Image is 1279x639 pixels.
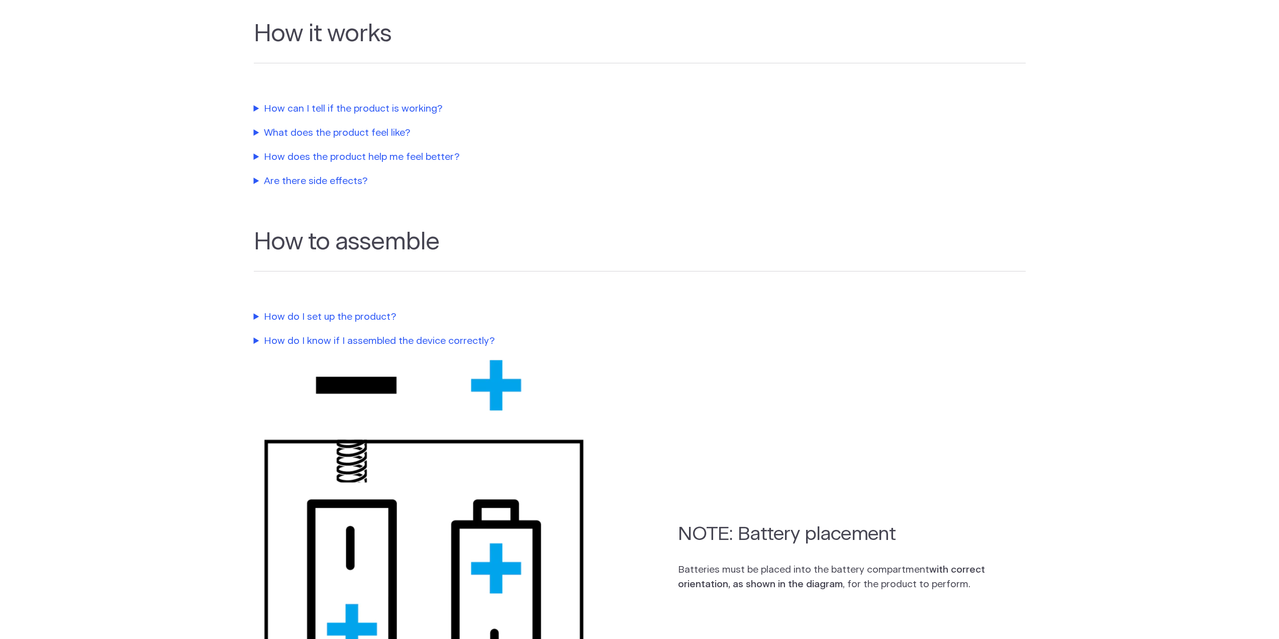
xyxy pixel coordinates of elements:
[678,563,987,592] p: Batteries must be placed into the battery compartment , for the product to perform.
[254,228,1026,271] h2: How to assemble
[254,126,711,141] summary: What does the product feel like?
[254,150,711,165] summary: How does the product help me feel better?
[254,102,711,117] summary: How can I tell if the product is working?
[254,174,711,189] summary: Are there side effects?
[254,334,711,349] summary: How do I know if I assembled the device correctly?
[254,310,711,325] summary: How do I set up the product?
[678,521,987,547] h2: NOTE: Battery placement
[254,20,1026,63] h2: How it works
